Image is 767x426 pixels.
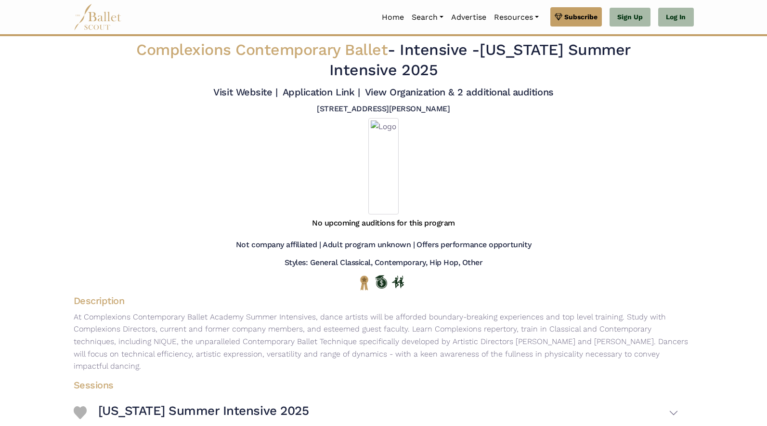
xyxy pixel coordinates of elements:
img: In Person [392,276,404,288]
h2: - [US_STATE] Summer Intensive 2025 [126,40,640,80]
a: Search [408,7,447,27]
span: Complexions Contemporary Ballet [136,40,388,59]
h3: [US_STATE] Summer Intensive 2025 [98,403,309,419]
img: gem.svg [555,12,562,22]
h5: No upcoming auditions for this program [312,218,455,228]
h4: Description [66,294,702,307]
a: Visit Website | [213,86,277,98]
img: National [358,275,370,290]
p: At Complexions Contemporary Ballet Academy Summer Intensives, dance artists will be afforded boun... [66,311,702,373]
img: Heart [74,406,87,419]
h4: Sessions [66,379,686,391]
span: Subscribe [564,12,598,22]
img: Offers Scholarship [375,275,387,289]
a: Resources [490,7,543,27]
h5: Not company affiliated | [236,240,321,250]
a: Sign Up [610,8,650,27]
a: Advertise [447,7,490,27]
a: View Organization & 2 additional auditions [365,86,554,98]
h5: Styles: General Classical, Contemporary, Hip Hop, Other [285,258,483,268]
a: Application Link | [283,86,360,98]
a: Subscribe [550,7,602,27]
h5: Adult program unknown | [323,240,415,250]
a: Log In [658,8,693,27]
span: Intensive - [400,40,480,59]
a: Home [378,7,408,27]
h5: Offers performance opportunity [416,240,531,250]
img: Logo [368,118,399,214]
h5: [STREET_ADDRESS][PERSON_NAME] [317,104,450,114]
